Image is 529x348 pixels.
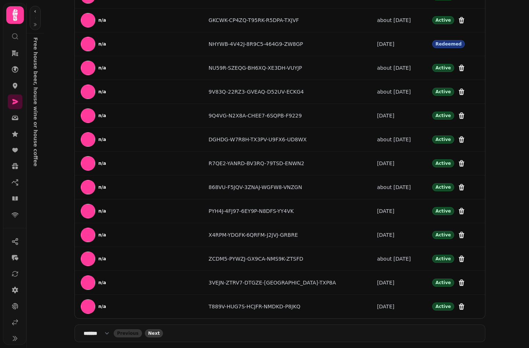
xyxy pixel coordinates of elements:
[98,137,106,142] p: n/a
[454,251,469,266] button: Revoke-voucher-code
[432,112,454,120] div: Active
[209,255,365,262] div: ZCDM5-PYWZJ-GX9CA-NMS9K-ZTSFD
[454,204,469,218] button: Revoke-voucher-code
[432,255,454,263] div: Active
[209,160,365,167] div: R7QE2-YANRD-BV3RQ-79TSD-ENWN2
[432,135,454,144] div: Active
[98,17,106,23] p: n/a
[454,84,469,99] button: Revoke-voucher-code
[98,184,106,190] p: n/a
[454,108,469,123] button: Revoke-voucher-code
[432,88,454,96] div: Active
[432,279,454,287] div: Active
[98,256,106,262] p: n/a
[98,41,106,47] p: n/a
[209,207,365,215] div: PYH4J-4FJ97-6EY9P-N8DFS-YY4VK
[432,231,454,239] div: Active
[454,156,469,171] button: Revoke-voucher-code
[98,232,106,238] p: n/a
[377,17,420,24] div: about [DATE]
[98,208,106,214] p: n/a
[377,112,420,119] div: [DATE]
[145,329,163,337] button: next
[432,207,454,215] div: Active
[209,303,365,310] div: T889V-HUG7S-HCJFR-NMDKD-P8JKQ
[29,32,42,49] p: Free house beer, house wine or house coffee
[377,231,420,239] div: [DATE]
[377,255,420,262] div: about [DATE]
[377,40,420,48] div: [DATE]
[432,159,454,167] div: Active
[209,184,365,191] div: 868VU-F5JQV-3ZNAJ-WGFW8-VNZGN
[432,64,454,72] div: Active
[114,329,142,337] button: back
[209,231,365,239] div: X4RPM-YDGFK-6QRFM-J2JVJ-GRBRE
[377,64,420,72] div: about [DATE]
[209,40,365,48] div: NHYWB-4V42J-8R9C5-464G9-ZW8GP
[377,207,420,215] div: [DATE]
[117,331,139,336] span: Previous
[454,180,469,195] button: Revoke-voucher-code
[98,280,106,286] p: n/a
[454,132,469,147] button: Revoke-voucher-code
[454,61,469,75] button: Revoke-voucher-code
[74,325,485,342] nav: Pagination
[98,160,106,166] p: n/a
[209,64,365,72] div: NU59R-SZEQG-BH6XQ-XE3DH-VUYJP
[209,17,365,24] div: GKCWK-CP4ZQ-T95RK-R5DPA-TXJVF
[377,160,420,167] div: [DATE]
[98,113,106,119] p: n/a
[209,279,365,286] div: 3VEJN-ZTRV7-DTGZE-[GEOGRAPHIC_DATA]-TXP8A
[377,279,420,286] div: [DATE]
[432,183,454,191] div: Active
[454,13,469,28] button: Revoke-voucher-code
[377,184,420,191] div: about [DATE]
[209,136,365,143] div: DGHDG-W7R8H-TX3PV-U9FX6-UD8WX
[432,16,454,24] div: Active
[432,302,454,311] div: Active
[454,275,469,290] button: Revoke-voucher-code
[209,112,365,119] div: 9Q4VG-N2X8A-CHEE7-6SQPB-F9229
[209,88,365,95] div: 9V83Q-22RZ3-GVEAQ-D52UV-ECKG4
[148,331,160,336] span: Next
[98,304,106,309] p: n/a
[98,89,106,95] p: n/a
[377,136,420,143] div: about [DATE]
[377,303,420,310] div: [DATE]
[377,88,420,95] div: about [DATE]
[432,40,465,48] div: Redeemed
[454,228,469,242] button: Revoke-voucher-code
[98,65,106,71] p: n/a
[454,299,469,314] button: Revoke-voucher-code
